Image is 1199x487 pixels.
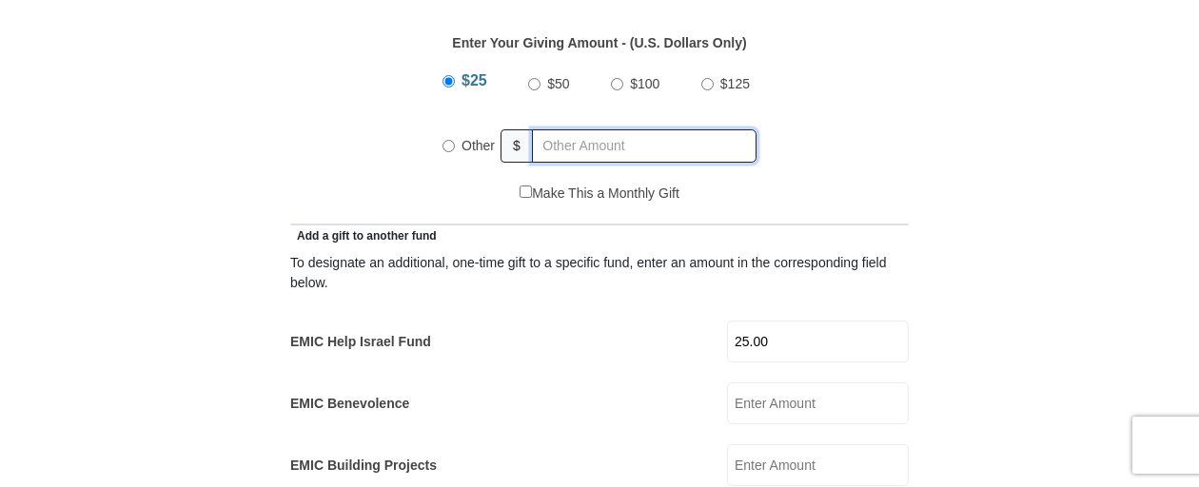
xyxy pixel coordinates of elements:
span: $25 [462,72,487,88]
label: EMIC Building Projects [290,456,437,476]
input: Enter Amount [727,382,909,424]
strong: Enter Your Giving Amount - (U.S. Dollars Only) [452,35,746,50]
label: EMIC Help Israel Fund [290,332,431,352]
div: To designate an additional, one-time gift to a specific fund, enter an amount in the correspondin... [290,253,909,293]
span: Other [462,138,495,153]
input: Make This a Monthly Gift [520,185,532,198]
label: EMIC Benevolence [290,394,409,414]
label: Make This a Monthly Gift [520,184,679,204]
input: Enter Amount [727,444,909,486]
span: $100 [630,76,659,91]
span: $ [501,129,533,163]
span: $50 [547,76,569,91]
input: Enter Amount [727,321,909,362]
span: $125 [720,76,750,91]
input: Other Amount [532,129,757,163]
span: Add a gift to another fund [290,229,437,243]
